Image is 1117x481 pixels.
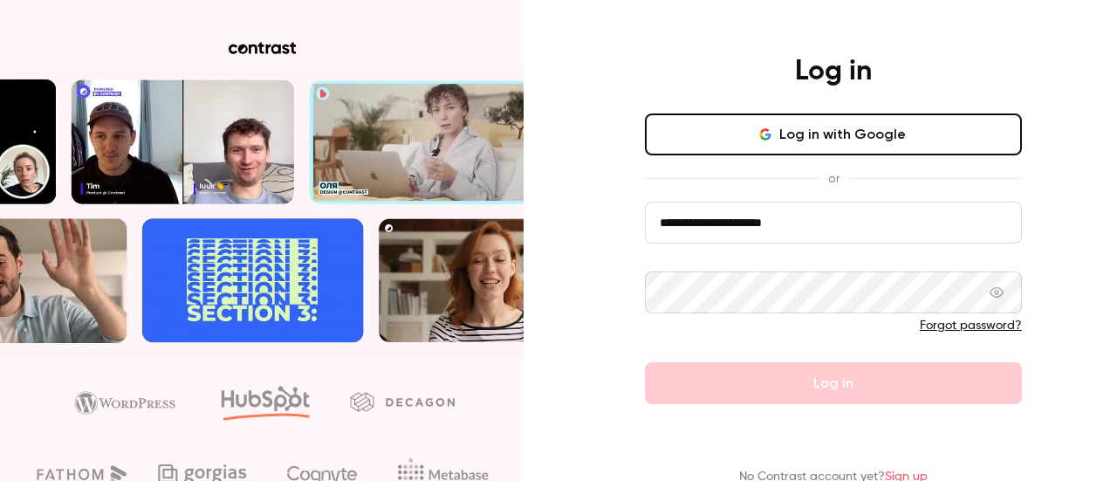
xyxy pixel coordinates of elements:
span: or [819,169,848,188]
img: decagon [350,392,455,411]
h4: Log in [795,54,872,89]
a: Forgot password? [920,320,1022,332]
button: Log in with Google [645,113,1022,155]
